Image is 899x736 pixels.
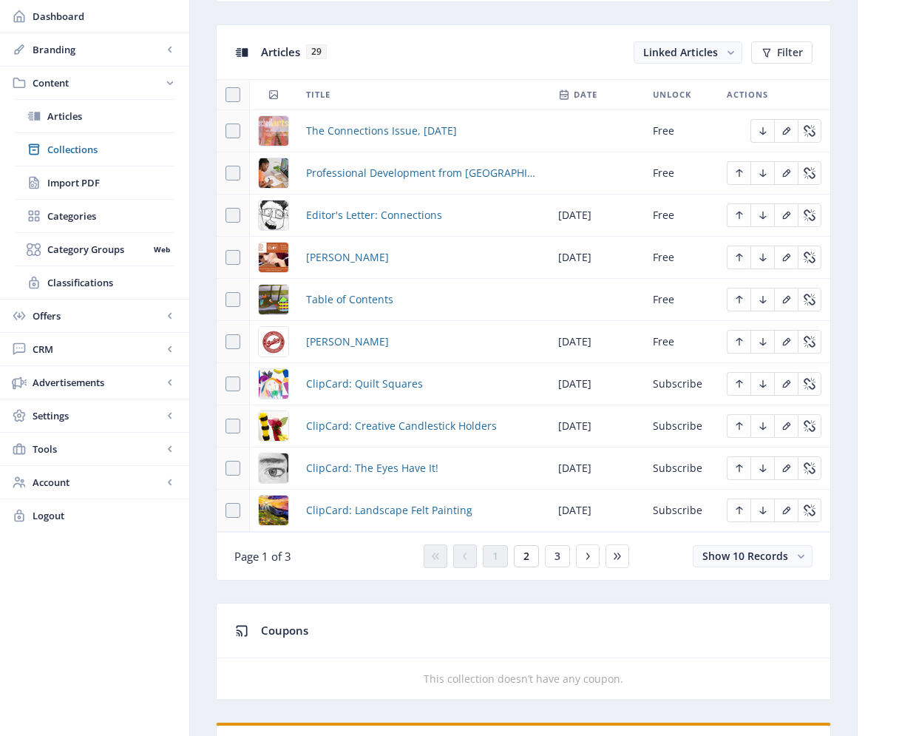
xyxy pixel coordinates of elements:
span: Linked Articles [643,45,718,59]
div: This collection doesn’t have any coupon. [217,670,830,688]
span: Table of Contents [306,291,393,308]
span: Show 10 Records [702,549,788,563]
button: Show 10 Records [693,545,813,567]
a: Edit page [798,291,821,305]
span: CRM [33,342,163,357]
span: Tools [33,442,163,456]
a: Editor's Letter: Connections [306,206,442,224]
td: [DATE] [549,363,644,405]
span: Filter [777,47,803,58]
img: 796ca792-a29c-4a2e-8a5c-5b6e099e55f4.png [259,200,288,230]
img: dd9c14d5-4612-4f71-b6c0-f9133f006b70.png [259,116,288,146]
a: ClipCard: Quilt Squares [306,375,423,393]
a: [PERSON_NAME] [306,333,389,351]
a: Edit page [750,165,774,179]
span: Advertisements [33,375,163,390]
a: ClipCard: Landscape Felt Painting [306,502,472,519]
td: Subscribe [644,448,718,490]
td: [DATE] [549,195,644,237]
span: Date [574,86,597,104]
span: Account [33,475,163,490]
span: Collections [47,142,174,157]
img: 5cbfe494-0ca8-4b06-b283-0349ecaeea02.png [259,496,288,525]
a: Edit page [727,376,750,390]
a: Edit page [774,207,798,221]
a: Edit page [798,165,821,179]
span: Categories [47,209,174,223]
span: Coupons [261,623,308,638]
span: Settings [33,408,163,423]
span: Articles [47,109,174,124]
span: Offers [33,308,163,323]
span: 3 [554,550,560,562]
td: Free [644,152,718,195]
a: Edit page [798,502,821,516]
a: Collections [15,133,174,166]
button: 2 [514,545,539,567]
span: Unlock [653,86,691,104]
td: Free [644,110,718,152]
a: Edit page [774,165,798,179]
a: Edit page [750,123,774,137]
img: c8549ab1-beec-466e-af72-c9cab330311f.png [259,285,288,314]
td: Subscribe [644,490,718,532]
span: 29 [306,44,327,59]
button: 1 [483,545,508,567]
a: Edit page [774,334,798,348]
a: Edit page [750,334,774,348]
td: Free [644,237,718,279]
td: Free [644,321,718,363]
a: Edit page [774,291,798,305]
td: Subscribe [644,363,718,405]
a: Edit page [727,291,750,305]
span: Logout [33,508,177,523]
a: Edit page [750,502,774,516]
a: The Connections Issue, [DATE] [306,122,457,140]
img: 5fa7e77f-eb2a-44b0-ad12-9ee8686f5098.png [259,453,288,483]
a: Edit page [774,418,798,432]
a: Edit page [750,207,774,221]
button: 3 [545,545,570,567]
a: Edit page [798,418,821,432]
a: ClipCard: The Eyes Have It! [306,459,438,477]
app-collection-view: Coupons [216,603,831,700]
a: [PERSON_NAME] [306,249,389,266]
a: Category GroupsWeb [15,233,174,266]
a: Edit page [727,460,750,474]
span: Articles [261,44,300,59]
a: Edit page [750,376,774,390]
a: Edit page [798,123,821,137]
td: Free [644,195,718,237]
a: Edit page [750,249,774,263]
a: Edit page [798,460,821,474]
a: Edit page [774,460,798,474]
td: Free [644,279,718,321]
a: Edit page [750,291,774,305]
td: [DATE] [549,448,644,490]
img: 4952fd04-a544-41f5-b554-a84e0f923c78.png [259,327,288,357]
a: ClipCard: Creative Candlestick Holders [306,417,497,435]
a: Edit page [727,165,750,179]
img: d301b66a-c6d1-4b8a-bb3a-d949efa2711e.png [259,369,288,399]
span: Category Groups [47,242,149,257]
a: Edit page [798,207,821,221]
button: Linked Articles [634,41,742,64]
button: Filter [751,41,813,64]
img: 287b6423-90d7-45a5-ba67-951ce8abd925.png [259,243,288,272]
span: 1 [492,550,498,562]
a: Edit page [727,334,750,348]
span: Actions [727,86,768,104]
td: [DATE] [549,405,644,448]
span: Dashboard [33,9,177,24]
a: Edit page [774,502,798,516]
td: [DATE] [549,321,644,363]
a: Edit page [798,376,821,390]
a: Edit page [727,502,750,516]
